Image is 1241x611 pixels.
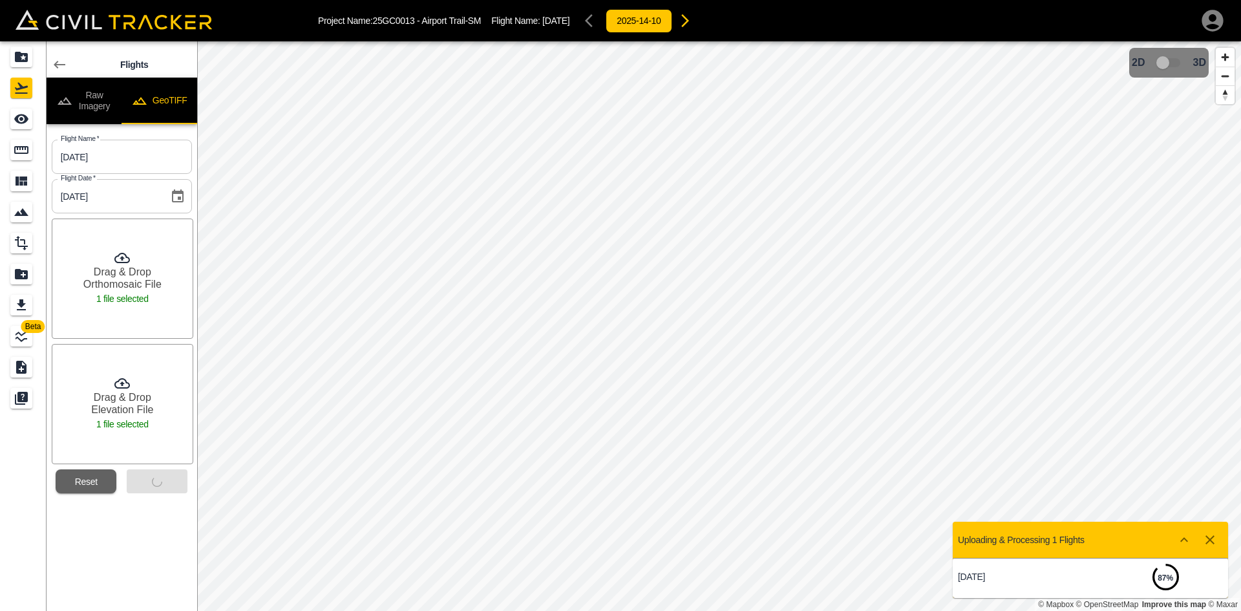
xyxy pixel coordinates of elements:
button: Zoom in [1216,48,1235,67]
span: 3D model not uploaded yet [1151,50,1188,75]
canvas: Map [197,41,1241,611]
p: Uploading & Processing 1 Flights [958,535,1085,545]
p: Flight Name: [491,16,569,26]
button: Reset bearing to north [1216,85,1235,104]
span: [DATE] [542,16,569,26]
img: Civil Tracker [16,10,212,30]
p: Project Name: 25GC0013 - Airport Trail-SM [318,16,481,26]
a: OpenStreetMap [1076,600,1139,609]
button: Zoom out [1216,67,1235,85]
span: 3D [1193,57,1206,69]
strong: 87 % [1158,573,1173,583]
a: Map feedback [1142,600,1206,609]
button: 2025-14-10 [606,9,672,33]
p: [DATE] [958,572,1090,582]
button: Show more [1171,527,1197,553]
a: Mapbox [1038,600,1074,609]
a: Maxar [1208,600,1238,609]
span: 2D [1132,57,1145,69]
